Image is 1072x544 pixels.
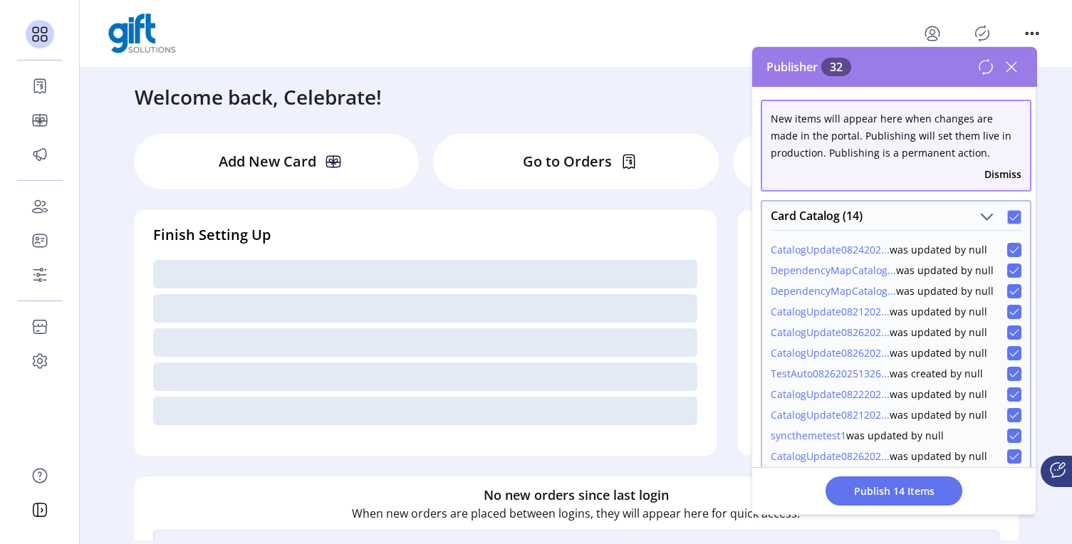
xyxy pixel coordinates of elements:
button: Publish 14 Items [826,476,962,506]
button: CatalogUpdate0826202... [771,449,890,464]
div: was updated by null [771,283,994,298]
div: was updated by null [771,407,987,422]
span: Card Catalog (14) [771,210,863,221]
div: was updated by null [771,263,994,278]
button: syncthemetest1 [771,428,846,443]
div: was updated by null [771,325,987,340]
p: Add New Card [219,151,316,172]
img: logo [108,14,176,53]
div: was updated by null [771,449,987,464]
button: Card Catalog (14) [977,207,996,227]
button: TestAuto082620251326... [771,366,890,381]
button: CatalogUpdate0822202... [771,387,890,402]
button: menu [1021,22,1044,45]
div: was updated by null [771,242,987,257]
button: DependencyMapCatalog... [771,283,896,298]
button: DependencyMapCatalog... [771,263,896,278]
h6: No new orders since last login [484,486,669,505]
div: was updated by null [771,387,987,402]
div: was updated by null [771,304,987,319]
button: menu [921,22,944,45]
p: Go to Orders [523,151,612,172]
button: CatalogUpdate0826202... [771,325,890,340]
p: When new orders are placed between logins, they will appear here for quick access. [352,505,800,522]
h4: Finish Setting Up [153,224,697,246]
button: CatalogUpdate0821202... [771,407,890,422]
button: CatalogUpdate0826202... [771,345,890,360]
span: Publish 14 Items [844,483,944,498]
div: was created by null [771,366,983,381]
span: Publisher [766,58,851,75]
button: CatalogUpdate0821202... [771,304,890,319]
button: Dismiss [984,167,1021,182]
div: was updated by null [771,428,944,443]
button: CatalogUpdate0824202... [771,242,890,257]
span: New items will appear here when changes are made in the portal. Publishing will set them live in ... [771,112,1011,159]
span: 32 [821,58,851,76]
div: was updated by null [771,345,987,360]
h3: Welcome back, Celebrate! [135,82,382,112]
button: Publisher Panel [971,22,994,45]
